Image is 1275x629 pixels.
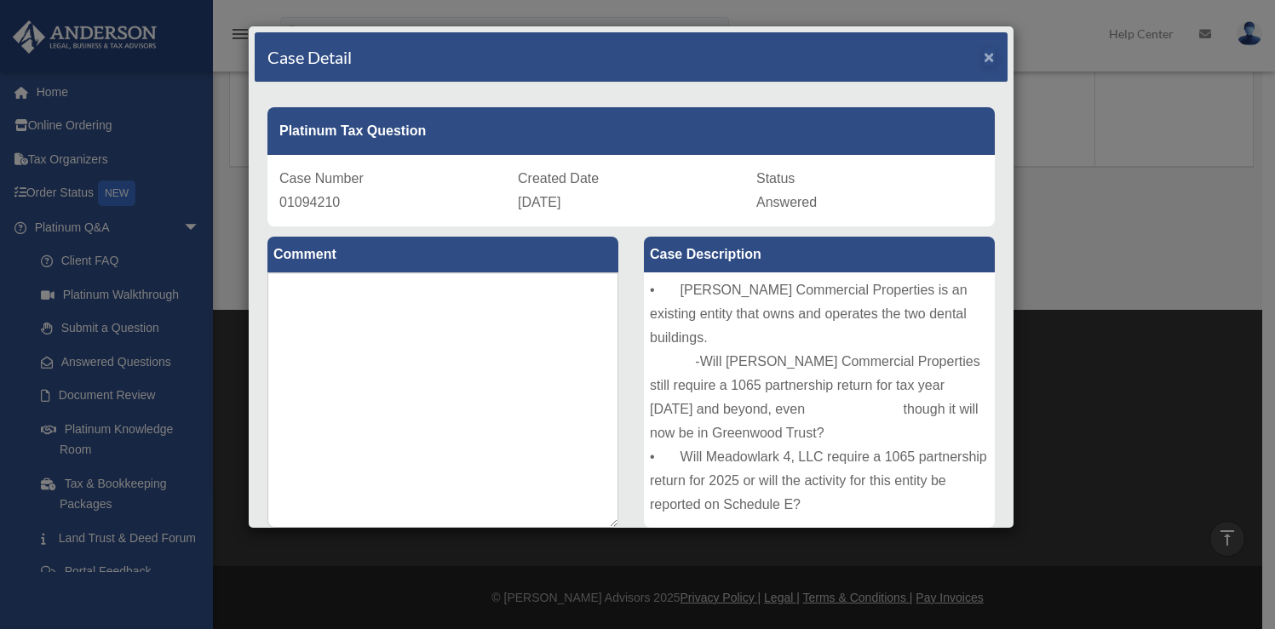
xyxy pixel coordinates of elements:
[279,195,340,209] span: 01094210
[267,45,352,69] h4: Case Detail
[644,272,995,528] div: • [PERSON_NAME] Commercial Properties is an existing entity that owns and operates the two dental...
[984,47,995,66] span: ×
[644,237,995,272] label: Case Description
[756,195,817,209] span: Answered
[518,195,560,209] span: [DATE]
[518,171,599,186] span: Created Date
[279,171,364,186] span: Case Number
[267,237,618,272] label: Comment
[756,171,795,186] span: Status
[267,107,995,155] div: Platinum Tax Question
[984,48,995,66] button: Close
